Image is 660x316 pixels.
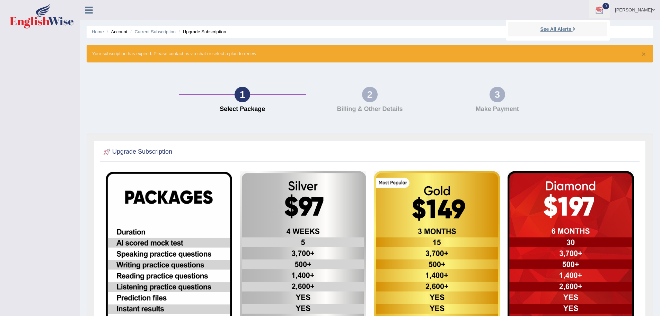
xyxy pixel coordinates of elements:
h2: Upgrade Subscription [102,147,172,157]
div: Your subscription has expired. Please contact us via chat or select a plan to renew [87,45,653,62]
h4: Make Payment [437,106,557,113]
div: 2 [362,87,378,102]
li: Account [105,28,127,35]
div: 3 [490,87,505,102]
a: Home [92,29,104,34]
h4: Billing & Other Details [310,106,430,113]
h4: Select Package [182,106,303,113]
li: Upgrade Subscription [177,28,226,35]
span: 0 [602,3,609,9]
a: See All Alerts [538,25,577,33]
div: 1 [235,87,250,102]
button: × [642,50,646,58]
strong: See All Alerts [540,26,571,32]
a: Current Subscription [134,29,176,34]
